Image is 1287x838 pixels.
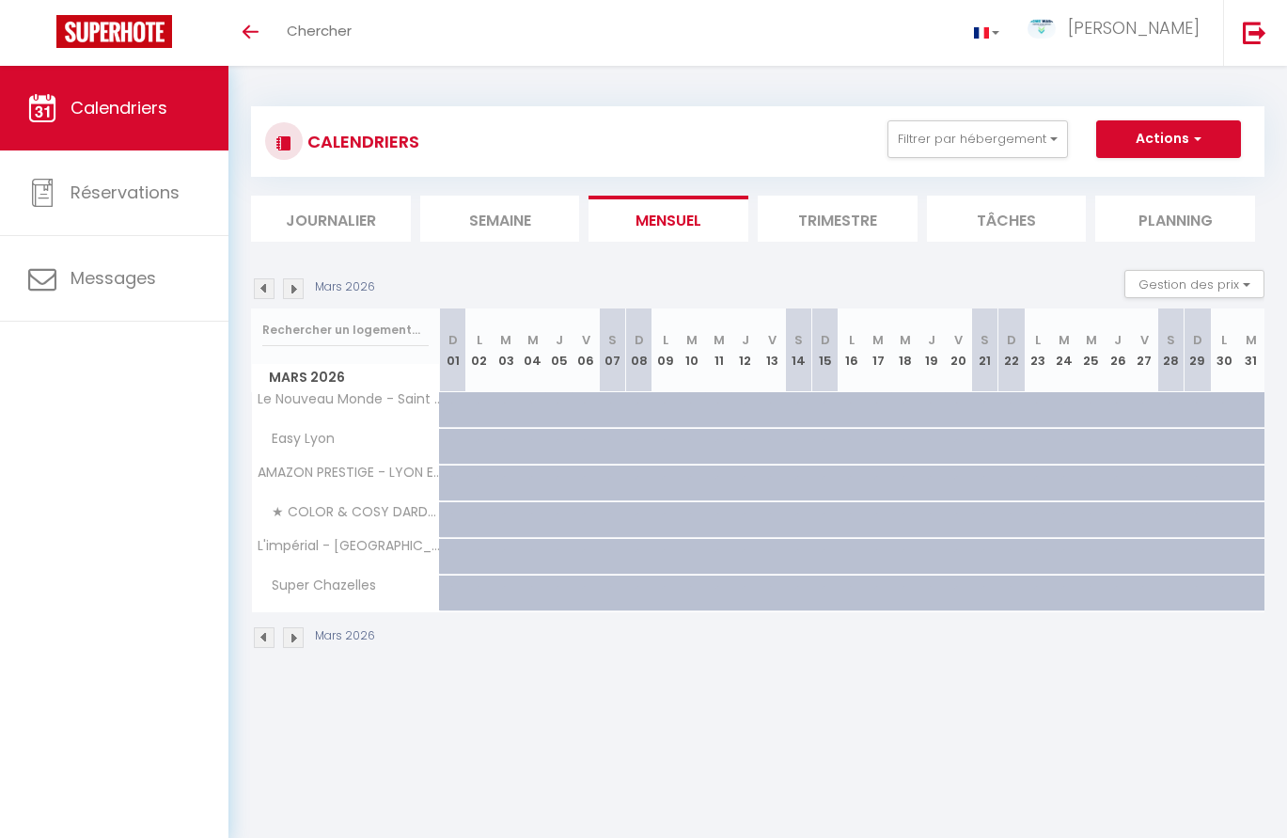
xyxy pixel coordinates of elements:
abbr: D [1007,331,1016,349]
th: 07 [599,308,625,392]
th: 09 [652,308,679,392]
th: 06 [573,308,599,392]
span: [PERSON_NAME] [1068,16,1200,40]
th: 18 [892,308,918,392]
th: 25 [1078,308,1105,392]
th: 21 [971,308,997,392]
span: Messages [71,266,156,290]
th: 01 [440,308,466,392]
input: Rechercher un logement... [262,313,429,347]
abbr: D [821,331,830,349]
th: 04 [519,308,545,392]
span: Super Chazelles [255,576,381,596]
span: AMAZON PRESTIGE - LYON EST [255,466,443,480]
h3: CALENDRIERS [303,120,419,163]
th: 10 [679,308,705,392]
th: 12 [732,308,759,392]
th: 15 [812,308,839,392]
abbr: D [448,331,458,349]
abbr: V [582,331,590,349]
span: Chercher [287,21,352,40]
th: 29 [1185,308,1211,392]
th: 24 [1051,308,1077,392]
abbr: M [872,331,884,349]
th: 17 [865,308,891,392]
p: Mars 2026 [315,278,375,296]
th: 14 [785,308,811,392]
span: Réservations [71,181,180,204]
abbr: L [663,331,668,349]
abbr: D [1193,331,1202,349]
abbr: V [768,331,777,349]
button: Filtrer par hébergement [887,120,1068,158]
th: 13 [759,308,785,392]
abbr: V [1140,331,1149,349]
abbr: M [500,331,511,349]
li: Mensuel [589,196,748,242]
span: Le Nouveau Monde - Saint Priest [255,392,443,406]
th: 16 [839,308,865,392]
img: Super Booking [56,15,172,48]
li: Journalier [251,196,411,242]
th: 08 [626,308,652,392]
abbr: M [686,331,698,349]
th: 28 [1158,308,1185,392]
li: Tâches [927,196,1087,242]
abbr: V [954,331,963,349]
th: 22 [998,308,1025,392]
abbr: L [1221,331,1227,349]
button: Gestion des prix [1124,270,1264,298]
th: 02 [466,308,493,392]
li: Trimestre [758,196,918,242]
th: 31 [1237,308,1264,392]
abbr: L [1035,331,1041,349]
button: Actions [1096,120,1241,158]
abbr: J [742,331,749,349]
span: Easy Lyon [255,429,339,450]
abbr: J [1114,331,1122,349]
abbr: L [477,331,482,349]
img: ... [1028,19,1056,38]
th: 27 [1131,308,1157,392]
th: 19 [918,308,945,392]
span: ★ COLOR & COSY DARDILLY ★ [255,502,443,523]
abbr: S [794,331,803,349]
li: Semaine [420,196,580,242]
abbr: M [527,331,539,349]
span: L'impérial - [GEOGRAPHIC_DATA] [255,539,443,553]
abbr: M [1059,331,1070,349]
abbr: S [608,331,617,349]
abbr: M [1246,331,1257,349]
span: Mars 2026 [252,364,439,391]
abbr: L [849,331,855,349]
th: 26 [1105,308,1131,392]
abbr: D [635,331,644,349]
th: 05 [546,308,573,392]
th: 23 [1025,308,1051,392]
abbr: S [981,331,989,349]
abbr: J [556,331,563,349]
th: 03 [493,308,519,392]
li: Planning [1095,196,1255,242]
abbr: S [1167,331,1175,349]
th: 11 [705,308,731,392]
th: 30 [1211,308,1237,392]
abbr: M [1086,331,1097,349]
th: 20 [945,308,971,392]
span: Calendriers [71,96,167,119]
abbr: M [714,331,725,349]
img: logout [1243,21,1266,44]
p: Mars 2026 [315,627,375,645]
abbr: J [928,331,935,349]
abbr: M [900,331,911,349]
